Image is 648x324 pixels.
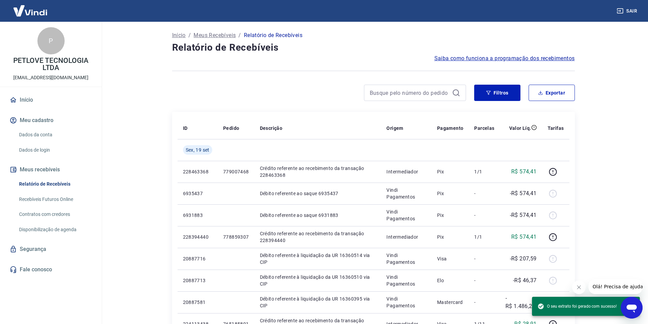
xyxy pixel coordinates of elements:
p: 779007468 [223,168,249,175]
p: / [238,31,241,39]
p: - [474,212,494,219]
button: Meu cadastro [8,113,94,128]
div: P [37,27,65,54]
a: Recebíveis Futuros Online [16,192,94,206]
a: Contratos com credores [16,207,94,221]
p: Pix [437,234,464,240]
a: Início [172,31,186,39]
iframe: Mensagem da empresa [588,279,643,294]
p: Pix [437,212,464,219]
button: Exportar [529,85,575,101]
p: Vindi Pagamentos [386,274,426,287]
a: Dados da conta [16,128,94,142]
h4: Relatório de Recebíveis [172,41,575,54]
p: 20887713 [183,277,212,284]
p: Pagamento [437,125,464,132]
p: 6931883 [183,212,212,219]
span: O seu extrato foi gerado com sucesso! [537,303,617,310]
p: R$ 574,41 [511,168,537,176]
iframe: Fechar mensagem [572,280,586,294]
p: -R$ 207,59 [510,255,537,263]
p: Pedido [223,125,239,132]
a: Disponibilização de agenda [16,223,94,237]
a: Segurança [8,242,94,257]
p: Relatório de Recebíveis [244,31,302,39]
span: Olá! Precisa de ajuda? [4,5,57,10]
a: Dados de login [16,143,94,157]
p: [EMAIL_ADDRESS][DOMAIN_NAME] [13,74,88,81]
p: Débito referente à liquidação da UR 16360514 via CIP [260,252,376,266]
button: Meus recebíveis [8,162,94,177]
p: Intermediador [386,234,426,240]
button: Sair [615,5,640,17]
p: Mastercard [437,299,464,306]
p: -R$ 574,41 [510,189,537,198]
p: Vindi Pagamentos [386,208,426,222]
p: 1/1 [474,234,494,240]
p: 6935437 [183,190,212,197]
p: - [474,190,494,197]
p: -R$ 46,37 [513,276,537,285]
input: Busque pelo número do pedido [370,88,449,98]
a: Saiba como funciona a programação dos recebimentos [434,54,575,63]
p: Parcelas [474,125,494,132]
p: - [474,299,494,306]
p: 1/1 [474,168,494,175]
p: Crédito referente ao recebimento da transação 228463368 [260,165,376,178]
p: Visa [437,255,464,262]
p: Débito referente ao saque 6931883 [260,212,376,219]
p: 228463368 [183,168,212,175]
a: Fale conosco [8,262,94,277]
p: Valor Líq. [509,125,531,132]
span: Sex, 19 set [186,147,210,153]
p: 778859307 [223,234,249,240]
iframe: Botão para abrir a janela de mensagens [621,297,643,319]
p: Descrição [260,125,283,132]
p: 20887581 [183,299,212,306]
p: - [474,255,494,262]
p: Tarifas [548,125,564,132]
p: Vindi Pagamentos [386,295,426,309]
p: Crédito referente ao recebimento da transação 228394440 [260,230,376,244]
p: R$ 574,41 [511,233,537,241]
p: Pix [437,190,464,197]
p: Vindi Pagamentos [386,252,426,266]
p: / [188,31,191,39]
p: -R$ 574,41 [510,211,537,219]
button: Filtros [474,85,520,101]
p: Elo [437,277,464,284]
p: ID [183,125,188,132]
p: Pix [437,168,464,175]
img: Vindi [8,0,52,21]
p: Débito referente à liquidação da UR 16360395 via CIP [260,295,376,309]
p: 20887716 [183,255,212,262]
a: Meus Recebíveis [194,31,236,39]
p: PETLOVE TECNOLOGIA LTDA [5,57,96,71]
p: Intermediador [386,168,426,175]
p: Vindi Pagamentos [386,187,426,200]
p: Débito referente à liquidação da UR 16360510 via CIP [260,274,376,287]
p: Origem [386,125,403,132]
a: Relatório de Recebíveis [16,177,94,191]
p: Débito referente ao saque 6935437 [260,190,376,197]
p: - [474,277,494,284]
a: Início [8,92,94,107]
p: 228394440 [183,234,212,240]
p: -R$ 1.486,28 [505,294,537,310]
